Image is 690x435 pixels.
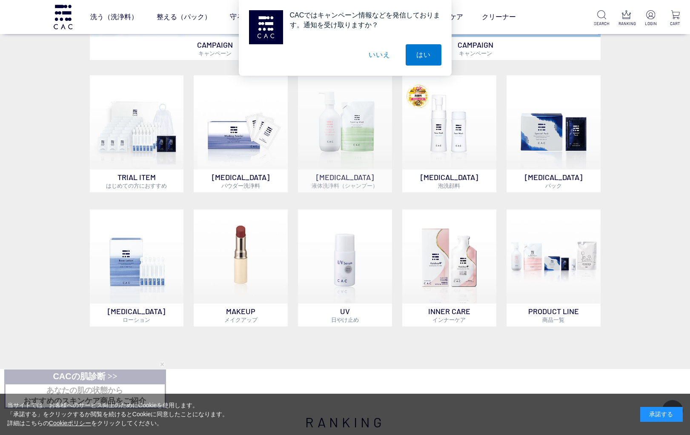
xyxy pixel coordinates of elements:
a: UV日やけ止め [298,209,392,326]
p: UV [298,303,392,326]
span: 液体洗浄料（シャンプー） [312,182,378,189]
a: MAKEUPメイクアップ [194,209,288,326]
p: MAKEUP [194,303,288,326]
a: [MEDICAL_DATA]ローション [90,209,184,326]
p: TRIAL ITEM [90,169,184,192]
a: トライアルセット TRIAL ITEMはじめての方におすすめ [90,75,184,192]
img: インナーケア [402,209,496,303]
p: [MEDICAL_DATA] [194,169,288,192]
span: ローション [123,316,150,323]
div: 承諾する [640,407,683,422]
span: 日やけ止め [331,316,359,323]
span: パック [545,182,562,189]
span: パウダー洗浄料 [221,182,260,189]
a: インナーケア INNER CAREインナーケア [402,209,496,326]
a: [MEDICAL_DATA]液体洗浄料（シャンプー） [298,75,392,192]
img: notification icon [249,10,283,44]
a: 泡洗顔料 [MEDICAL_DATA]泡洗顔料 [402,75,496,192]
img: トライアルセット [90,75,184,169]
button: はい [406,44,441,66]
a: PRODUCT LINE商品一覧 [507,209,601,326]
p: [MEDICAL_DATA] [402,169,496,192]
span: 泡洗顔料 [438,182,460,189]
p: [MEDICAL_DATA] [90,303,184,326]
img: 泡洗顔料 [402,75,496,169]
p: [MEDICAL_DATA] [507,169,601,192]
a: Cookieポリシー [49,420,92,426]
p: PRODUCT LINE [507,303,601,326]
span: インナーケア [432,316,466,323]
span: メイクアップ [224,316,258,323]
span: はじめての方におすすめ [106,182,167,189]
button: いいえ [358,44,401,66]
p: [MEDICAL_DATA] [298,169,392,192]
a: [MEDICAL_DATA]パック [507,75,601,192]
div: CACではキャンペーン情報などを発信しております。通知を受け取りますか？ [283,10,441,30]
span: 商品一覧 [542,316,564,323]
p: INNER CARE [402,303,496,326]
div: 当サイトでは、お客様へのサービス向上のためにCookieを使用します。 「承諾する」をクリックするか閲覧を続けるとCookieに同意したことになります。 詳細はこちらの をクリックしてください。 [7,401,229,428]
a: [MEDICAL_DATA]パウダー洗浄料 [194,75,288,192]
